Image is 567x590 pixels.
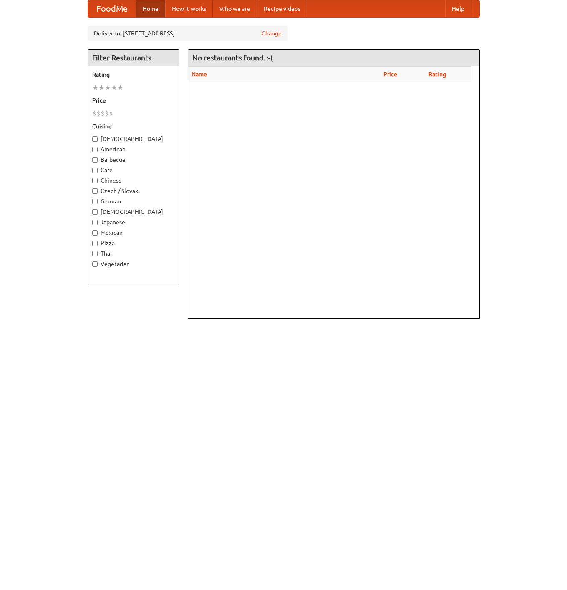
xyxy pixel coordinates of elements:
[92,136,98,142] input: [DEMOGRAPHIC_DATA]
[88,26,288,41] div: Deliver to: [STREET_ADDRESS]
[445,0,471,17] a: Help
[92,230,98,236] input: Mexican
[92,197,175,206] label: German
[92,145,175,153] label: American
[92,70,175,79] h5: Rating
[92,228,175,237] label: Mexican
[165,0,213,17] a: How it works
[92,241,98,246] input: Pizza
[88,50,179,66] h4: Filter Restaurants
[96,109,101,118] li: $
[92,208,175,216] label: [DEMOGRAPHIC_DATA]
[92,156,175,164] label: Barbecue
[92,209,98,215] input: [DEMOGRAPHIC_DATA]
[192,54,273,62] ng-pluralize: No restaurants found. :-(
[92,168,98,173] input: Cafe
[92,199,98,204] input: German
[101,109,105,118] li: $
[105,109,109,118] li: $
[92,83,98,92] li: ★
[92,135,175,143] label: [DEMOGRAPHIC_DATA]
[92,157,98,163] input: Barbecue
[92,166,175,174] label: Cafe
[92,220,98,225] input: Japanese
[92,147,98,152] input: American
[428,71,446,78] a: Rating
[92,260,175,268] label: Vegetarian
[98,83,105,92] li: ★
[109,109,113,118] li: $
[111,83,117,92] li: ★
[92,109,96,118] li: $
[383,71,397,78] a: Price
[92,261,98,267] input: Vegetarian
[92,249,175,258] label: Thai
[136,0,165,17] a: Home
[92,218,175,226] label: Japanese
[192,71,207,78] a: Name
[88,0,136,17] a: FoodMe
[257,0,307,17] a: Recipe videos
[262,29,282,38] a: Change
[92,176,175,185] label: Chinese
[92,178,98,183] input: Chinese
[105,83,111,92] li: ★
[92,96,175,105] h5: Price
[92,187,175,195] label: Czech / Slovak
[213,0,257,17] a: Who we are
[92,122,175,131] h5: Cuisine
[117,83,123,92] li: ★
[92,239,175,247] label: Pizza
[92,251,98,256] input: Thai
[92,188,98,194] input: Czech / Slovak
